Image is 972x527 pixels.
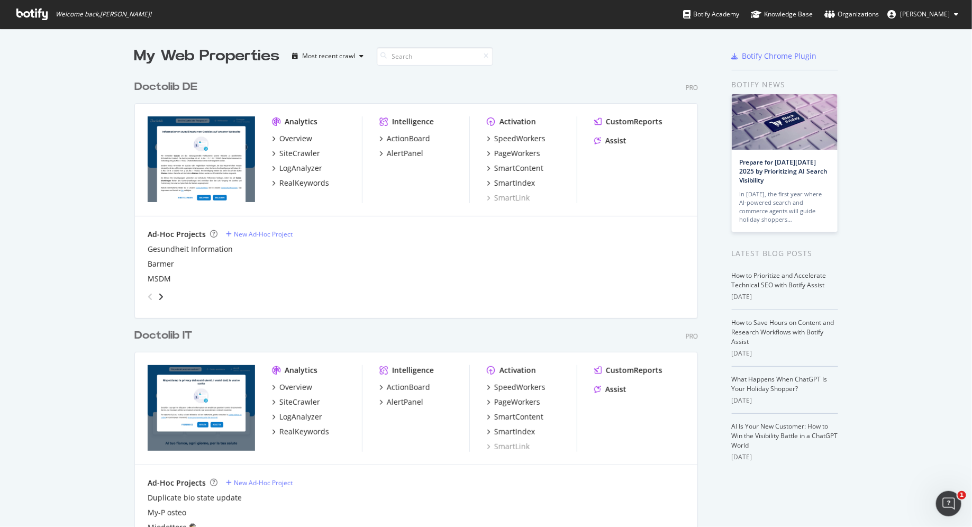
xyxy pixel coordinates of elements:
[732,292,838,302] div: [DATE]
[686,332,698,341] div: Pro
[279,426,329,437] div: RealKeywords
[740,158,828,185] a: Prepare for [DATE][DATE] 2025 by Prioritizing AI Search Visibility
[288,48,368,65] button: Most recent crawl
[742,51,817,61] div: Botify Chrome Plugin
[732,318,834,346] a: How to Save Hours on Content and Research Workflows with Botify Assist
[279,397,320,407] div: SiteCrawler
[56,10,151,19] span: Welcome back, [PERSON_NAME] !
[494,163,543,174] div: SmartContent
[272,426,329,437] a: RealKeywords
[487,426,535,437] a: SmartIndex
[487,178,535,188] a: SmartIndex
[594,116,662,127] a: CustomReports
[148,116,255,202] img: doctolib.de
[686,83,698,92] div: Pro
[377,47,493,66] input: Search
[303,53,356,59] div: Most recent crawl
[487,412,543,422] a: SmartContent
[487,397,540,407] a: PageWorkers
[487,148,540,159] a: PageWorkers
[226,230,293,239] a: New Ad-Hoc Project
[594,384,626,395] a: Assist
[143,288,157,305] div: angle-left
[900,10,950,19] span: Anaïs Leteinturier
[234,478,293,487] div: New Ad-Hoc Project
[148,229,206,240] div: Ad-Hoc Projects
[148,365,255,451] img: www.doctolib.it
[148,244,233,255] a: Gesundheit Information
[594,135,626,146] a: Assist
[740,190,830,224] div: In [DATE], the first year where AI-powered search and commerce agents will guide holiday shoppers…
[285,116,317,127] div: Analytics
[879,6,967,23] button: [PERSON_NAME]
[272,178,329,188] a: RealKeywords
[272,133,312,144] a: Overview
[272,397,320,407] a: SiteCrawler
[387,148,423,159] div: AlertPanel
[379,133,430,144] a: ActionBoard
[606,365,662,376] div: CustomReports
[499,116,536,127] div: Activation
[279,178,329,188] div: RealKeywords
[824,9,879,20] div: Organizations
[392,116,434,127] div: Intelligence
[494,133,546,144] div: SpeedWorkers
[494,148,540,159] div: PageWorkers
[148,274,171,284] a: MSDM
[234,230,293,239] div: New Ad-Hoc Project
[379,397,423,407] a: AlertPanel
[279,163,322,174] div: LogAnalyzer
[148,507,186,518] div: My-P osteo
[387,382,430,393] div: ActionBoard
[134,79,197,95] div: Doctolib DE
[732,248,838,259] div: Latest Blog Posts
[605,135,626,146] div: Assist
[487,163,543,174] a: SmartContent
[487,193,530,203] a: SmartLink
[134,46,280,67] div: My Web Properties
[732,94,838,150] img: Prepare for Black Friday 2025 by Prioritizing AI Search Visibility
[732,452,838,462] div: [DATE]
[606,116,662,127] div: CustomReports
[134,328,196,343] a: Doctolib IT
[732,51,817,61] a: Botify Chrome Plugin
[148,259,174,269] a: Barmer
[494,397,540,407] div: PageWorkers
[272,163,322,174] a: LogAnalyzer
[732,396,838,405] div: [DATE]
[148,493,242,503] a: Duplicate bio state update
[379,148,423,159] a: AlertPanel
[279,133,312,144] div: Overview
[387,133,430,144] div: ActionBoard
[487,441,530,452] a: SmartLink
[958,491,966,499] span: 1
[499,365,536,376] div: Activation
[134,328,192,343] div: Doctolib IT
[494,426,535,437] div: SmartIndex
[272,412,322,422] a: LogAnalyzer
[487,382,546,393] a: SpeedWorkers
[272,382,312,393] a: Overview
[279,382,312,393] div: Overview
[157,292,165,302] div: angle-right
[487,133,546,144] a: SpeedWorkers
[134,79,202,95] a: Doctolib DE
[494,382,546,393] div: SpeedWorkers
[392,365,434,376] div: Intelligence
[494,178,535,188] div: SmartIndex
[387,397,423,407] div: AlertPanel
[279,412,322,422] div: LogAnalyzer
[732,375,828,393] a: What Happens When ChatGPT Is Your Holiday Shopper?
[279,148,320,159] div: SiteCrawler
[605,384,626,395] div: Assist
[936,491,961,516] iframe: Intercom live chat
[732,79,838,90] div: Botify news
[379,382,430,393] a: ActionBoard
[285,365,317,376] div: Analytics
[732,422,838,450] a: AI Is Your New Customer: How to Win the Visibility Battle in a ChatGPT World
[683,9,739,20] div: Botify Academy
